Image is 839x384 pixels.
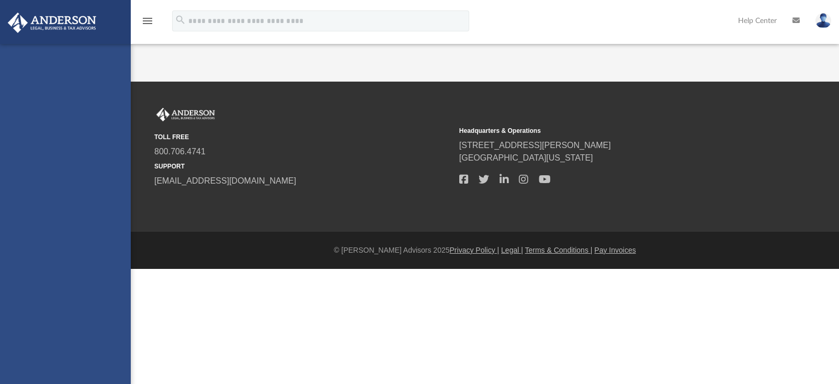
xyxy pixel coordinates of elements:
[525,246,593,254] a: Terms & Conditions |
[154,147,206,156] a: 800.706.4741
[501,246,523,254] a: Legal |
[141,15,154,27] i: menu
[154,132,452,142] small: TOLL FREE
[5,13,99,33] img: Anderson Advisors Platinum Portal
[141,20,154,27] a: menu
[154,176,296,185] a: [EMAIL_ADDRESS][DOMAIN_NAME]
[459,141,611,150] a: [STREET_ADDRESS][PERSON_NAME]
[459,153,593,162] a: [GEOGRAPHIC_DATA][US_STATE]
[450,246,500,254] a: Privacy Policy |
[154,108,217,121] img: Anderson Advisors Platinum Portal
[459,126,757,135] small: Headquarters & Operations
[815,13,831,28] img: User Pic
[594,246,636,254] a: Pay Invoices
[175,14,186,26] i: search
[131,245,839,256] div: © [PERSON_NAME] Advisors 2025
[154,162,452,171] small: SUPPORT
